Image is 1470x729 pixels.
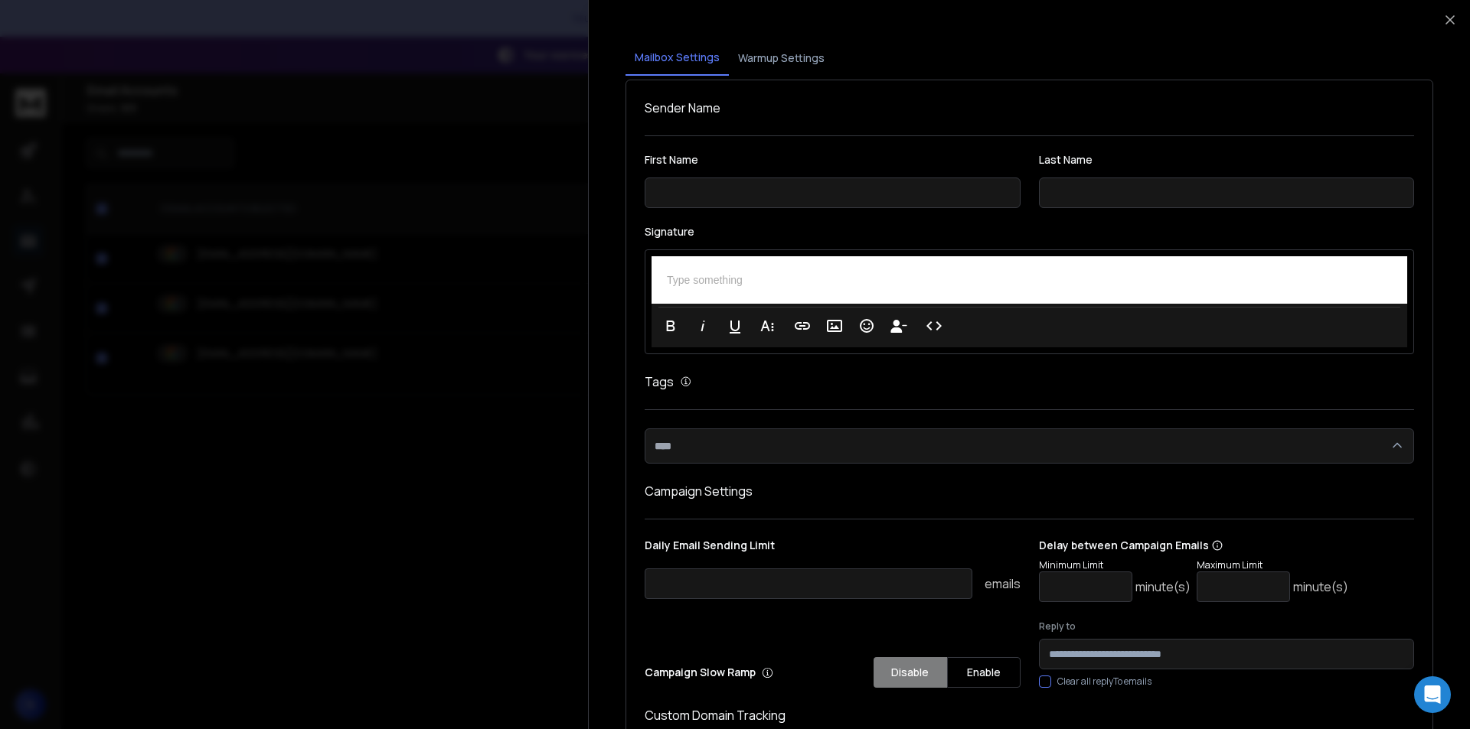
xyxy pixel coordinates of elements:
[645,155,1021,165] label: First Name
[920,311,949,341] button: Code View
[720,311,750,341] button: Underline (Ctrl+U)
[645,706,1414,724] h1: Custom Domain Tracking
[985,574,1021,593] p: emails
[1135,578,1191,596] p: minute(s)
[645,482,1414,500] h1: Campaign Settings
[884,311,913,341] button: Insert Unsubscribe Link
[645,538,1021,559] p: Daily Email Sending Limit
[729,41,834,75] button: Warmup Settings
[1293,578,1348,596] p: minute(s)
[1039,559,1191,571] p: Minimum Limit
[753,311,782,341] button: More Text
[1039,538,1348,553] p: Delay between Campaign Emails
[645,373,674,391] h1: Tags
[852,311,881,341] button: Emoticons
[1039,155,1415,165] label: Last Name
[1414,676,1451,713] div: Open Intercom Messenger
[874,657,947,688] button: Disable
[947,657,1021,688] button: Enable
[656,311,685,341] button: Bold (Ctrl+B)
[1039,620,1415,633] label: Reply to
[1197,559,1348,571] p: Maximum Limit
[645,226,1414,237] label: Signature
[645,665,773,680] p: Campaign Slow Ramp
[645,99,1414,117] h1: Sender Name
[1057,675,1151,688] label: Clear all replyTo emails
[788,311,817,341] button: Insert Link (Ctrl+K)
[626,41,729,76] button: Mailbox Settings
[820,311,849,341] button: Insert Image (Ctrl+P)
[688,311,717,341] button: Italic (Ctrl+I)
